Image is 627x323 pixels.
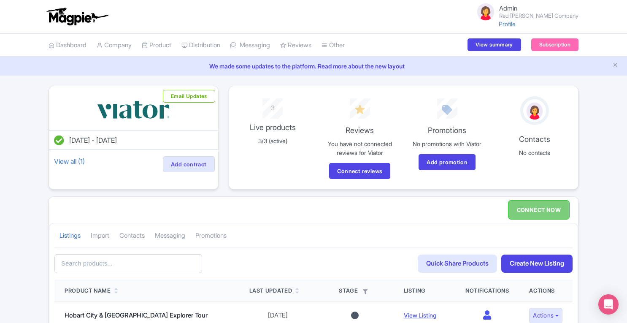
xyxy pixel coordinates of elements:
p: Promotions [408,125,486,136]
a: Contacts [119,224,145,247]
p: Contacts [496,133,573,145]
a: Admin Red [PERSON_NAME] Company [470,2,578,22]
img: avatar_key_member-9c1dde93af8b07d7383eb8b5fb890c87.png [476,2,496,22]
a: Hobart City & [GEOGRAPHIC_DATA] Explorer Tour [65,311,208,319]
a: Connect reviews [329,163,390,179]
a: Messaging [155,224,185,247]
a: Quick Share Products [418,255,497,273]
a: View summary [468,38,521,51]
a: View all (1) [52,155,86,167]
div: Stage [326,287,383,295]
img: logo-ab69f6fb50320c5b225c76a69d11143b.png [44,7,110,26]
a: Subscription [531,38,578,51]
div: Last Updated [249,287,292,295]
p: Live products [234,122,311,133]
th: Actions [519,280,573,301]
a: Listings [59,224,81,247]
a: Add contract [163,156,215,172]
p: 3/3 (active) [234,136,311,145]
span: Admin [499,4,517,12]
th: Listing [394,280,455,301]
a: Create New Listing [501,255,573,273]
a: Promotions [195,224,227,247]
div: 3 [234,98,311,113]
p: You have not connected reviews for Viator [321,139,398,157]
button: Email Updates [163,90,215,103]
a: Product [142,34,171,57]
a: Distribution [181,34,220,57]
a: Dashboard [49,34,86,57]
div: Open Intercom Messenger [598,294,619,315]
a: Other [322,34,345,57]
a: Company [97,34,132,57]
p: No contacts [496,148,573,157]
a: Profile [499,20,516,27]
a: We made some updates to the platform. Read more about the new layout [5,62,622,71]
img: avatar_key_member-9c1dde93af8b07d7383eb8b5fb890c87.png [525,101,544,121]
a: Reviews [280,34,311,57]
th: Notifications [455,280,519,301]
p: No promotions with Viator [408,139,486,148]
div: Product Name [65,287,111,295]
a: View Listing [404,312,436,319]
span: [DATE] - [DATE] [69,136,117,144]
p: Reviews [321,125,398,136]
a: CONNECT NOW [508,200,570,220]
small: Red [PERSON_NAME] Company [499,13,578,19]
input: Search products... [54,254,202,273]
button: Close announcement [612,61,619,71]
i: Filter by stage [363,289,368,294]
img: vbqrramwp3xkpi4ekcjz.svg [95,96,171,123]
a: Add promotion [419,154,476,170]
a: Messaging [230,34,270,57]
a: Import [91,224,109,247]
